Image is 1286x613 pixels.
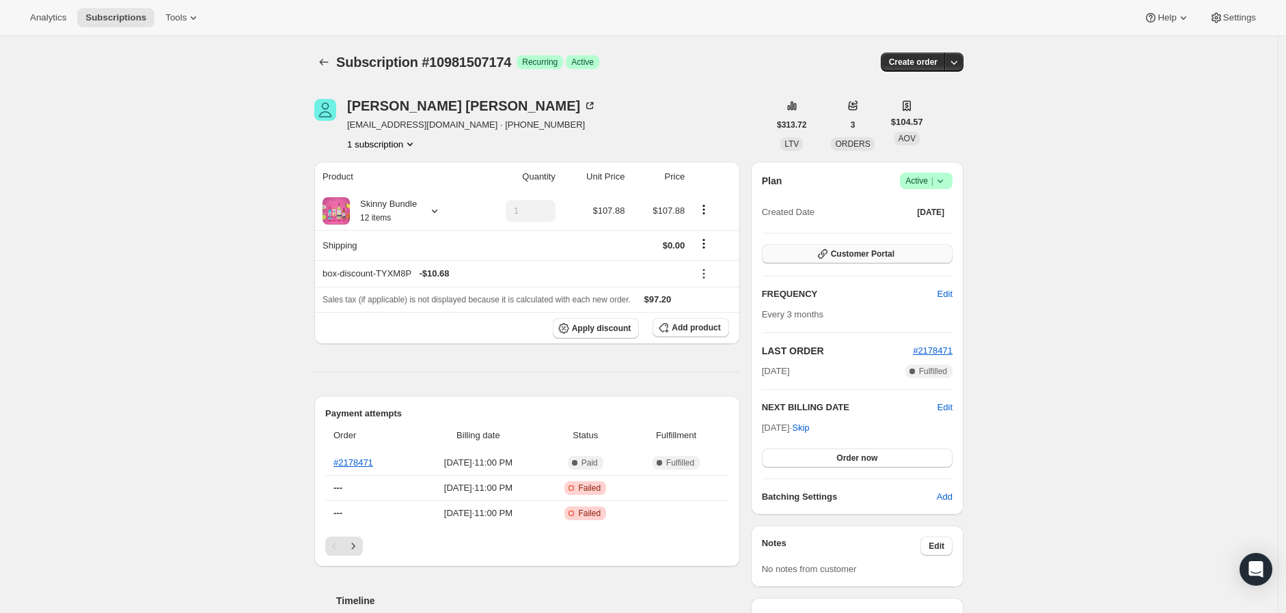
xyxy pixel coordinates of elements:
[931,175,933,186] span: |
[336,55,511,70] span: Subscription #10981507174
[891,115,923,129] span: $104.57
[653,205,685,216] span: $107.88
[762,448,953,468] button: Order now
[1201,8,1264,27] button: Settings
[644,294,672,304] span: $97.20
[889,57,938,68] span: Create order
[360,213,391,223] small: 12 items
[629,162,689,192] th: Price
[418,481,539,495] span: [DATE] · 11:00 PM
[1223,12,1256,23] span: Settings
[831,248,894,259] span: Customer Portal
[77,8,154,27] button: Subscriptions
[572,323,631,334] span: Apply discount
[336,594,740,608] h2: Timeline
[792,421,809,435] span: Skip
[905,174,947,188] span: Active
[693,202,715,217] button: Product actions
[323,197,350,225] img: product img
[762,174,782,188] h2: Plan
[314,53,333,72] button: Subscriptions
[881,53,946,72] button: Create order
[578,483,601,494] span: Failed
[553,318,640,339] button: Apply discount
[909,203,953,222] button: [DATE]
[560,162,629,192] th: Unit Price
[693,236,715,251] button: Shipping actions
[1240,553,1272,586] div: Open Intercom Messenger
[314,99,336,121] span: Ryan McCutcheon
[851,119,856,130] span: 3
[582,457,598,468] span: Paid
[30,12,66,23] span: Analytics
[314,162,473,192] th: Product
[836,453,877,464] span: Order now
[762,244,953,263] button: Customer Portal
[929,541,944,552] span: Edit
[571,57,594,68] span: Active
[547,429,623,442] span: Status
[762,365,790,378] span: [DATE]
[325,420,413,451] th: Order
[344,537,363,556] button: Next
[784,417,817,439] button: Skip
[913,344,953,358] button: #2178471
[937,490,953,504] span: Add
[347,99,597,113] div: [PERSON_NAME] [PERSON_NAME]
[325,407,729,420] h2: Payment attempts
[913,345,953,356] a: #2178471
[333,508,342,518] span: ---
[929,283,961,305] button: Edit
[835,139,870,149] span: ORDERS
[592,205,625,216] span: $107.88
[473,162,559,192] th: Quantity
[1158,12,1176,23] span: Help
[22,8,74,27] button: Analytics
[920,537,953,556] button: Edit
[762,490,937,504] h6: Batching Settings
[762,287,938,301] h2: FREQUENCY
[314,230,473,260] th: Shipping
[350,197,417,225] div: Skinny Bundle
[672,322,720,333] span: Add product
[631,429,720,442] span: Fulfillment
[899,134,916,143] span: AOV
[165,12,187,23] span: Tools
[929,486,961,508] button: Add
[919,366,947,377] span: Fulfilled
[333,457,373,468] a: #2178471
[347,137,417,151] button: Product actions
[938,401,953,414] button: Edit
[85,12,146,23] span: Subscriptions
[325,537,729,556] nav: Pagination
[418,507,539,520] span: [DATE] · 11:00 PM
[784,139,799,149] span: LTV
[323,295,631,304] span: Sales tax (if applicable) is not displayed because it is calculated with each new order.
[762,205,815,219] span: Created Date
[347,118,597,132] span: [EMAIL_ADDRESS][DOMAIN_NAME] · [PHONE_NUMBER]
[418,429,539,442] span: Billing date
[653,318,728,337] button: Add product
[666,457,694,468] span: Fulfilled
[843,115,864,134] button: 3
[157,8,208,27] button: Tools
[762,423,810,433] span: [DATE] ·
[578,508,601,519] span: Failed
[762,564,857,574] span: No notes from customer
[762,309,823,319] span: Every 3 months
[762,401,938,414] h2: NEXT BILLING DATE
[762,344,913,358] h2: LAST ORDER
[938,287,953,301] span: Edit
[419,267,449,281] span: - $10.68
[333,483,342,493] span: ---
[769,115,815,134] button: $313.72
[418,456,539,470] span: [DATE] · 11:00 PM
[777,119,806,130] span: $313.72
[323,267,685,281] div: box-discount-TYXM8P
[917,207,944,218] span: [DATE]
[762,537,921,556] h3: Notes
[663,240,685,251] span: $0.00
[522,57,558,68] span: Recurring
